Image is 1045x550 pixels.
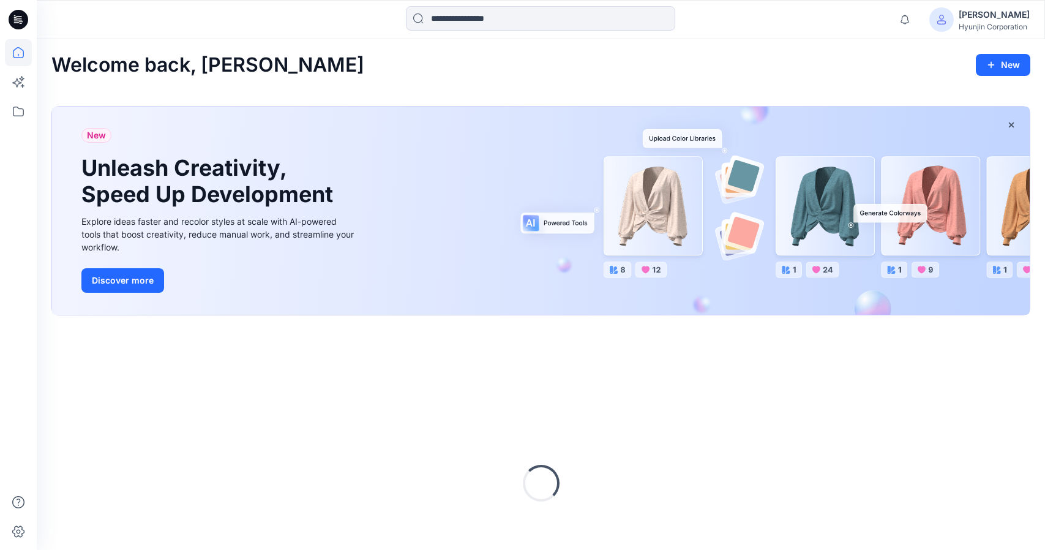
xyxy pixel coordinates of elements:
[81,268,357,293] a: Discover more
[81,155,339,208] h1: Unleash Creativity, Speed Up Development
[959,22,1030,31] div: Hyunjin Corporation
[87,128,106,143] span: New
[51,54,364,77] h2: Welcome back, [PERSON_NAME]
[959,7,1030,22] div: [PERSON_NAME]
[81,215,357,254] div: Explore ideas faster and recolor styles at scale with AI-powered tools that boost creativity, red...
[976,54,1030,76] button: New
[937,15,946,24] svg: avatar
[81,268,164,293] button: Discover more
